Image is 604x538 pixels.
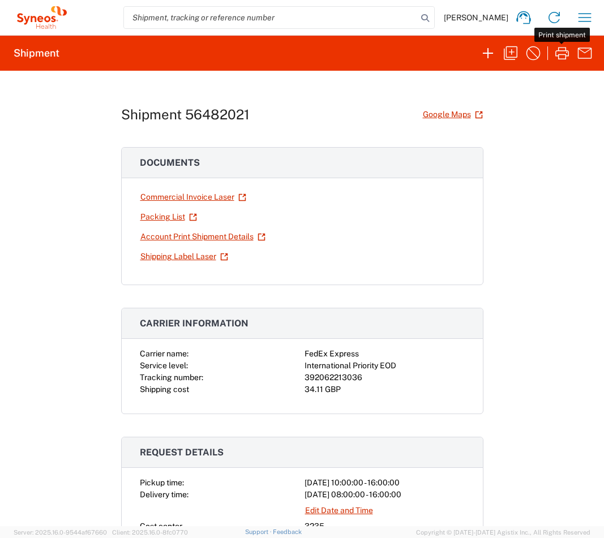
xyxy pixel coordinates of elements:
[140,157,200,168] span: Documents
[112,529,188,536] span: Client: 2025.16.0-8fc0770
[305,477,465,489] div: [DATE] 10:00:00 - 16:00:00
[444,12,508,23] span: [PERSON_NAME]
[14,46,59,60] h2: Shipment
[140,227,266,247] a: Account Print Shipment Details
[140,187,247,207] a: Commercial Invoice Laser
[140,207,198,227] a: Packing List
[14,529,107,536] span: Server: 2025.16.0-9544af67660
[140,478,184,487] span: Pickup time:
[273,528,302,535] a: Feedback
[305,384,465,395] div: 34.11 GBP
[422,105,483,124] a: Google Maps
[140,318,249,329] span: Carrier information
[140,373,203,382] span: Tracking number:
[305,520,465,532] div: 3235
[305,348,465,360] div: FedEx Express
[305,372,465,384] div: 392062213036
[140,522,182,531] span: Cost center
[140,447,224,458] span: Request details
[140,490,189,499] span: Delivery time:
[305,360,465,372] div: International Priority EOD
[140,247,229,266] a: Shipping Label Laser
[305,501,374,520] a: Edit Date and Time
[305,489,465,501] div: [DATE] 08:00:00 - 16:00:00
[140,385,189,394] span: Shipping cost
[245,528,273,535] a: Support
[124,7,417,28] input: Shipment, tracking or reference number
[140,361,188,370] span: Service level:
[140,349,189,358] span: Carrier name:
[416,527,590,537] span: Copyright © [DATE]-[DATE] Agistix Inc., All Rights Reserved
[121,106,250,123] h1: Shipment 56482021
